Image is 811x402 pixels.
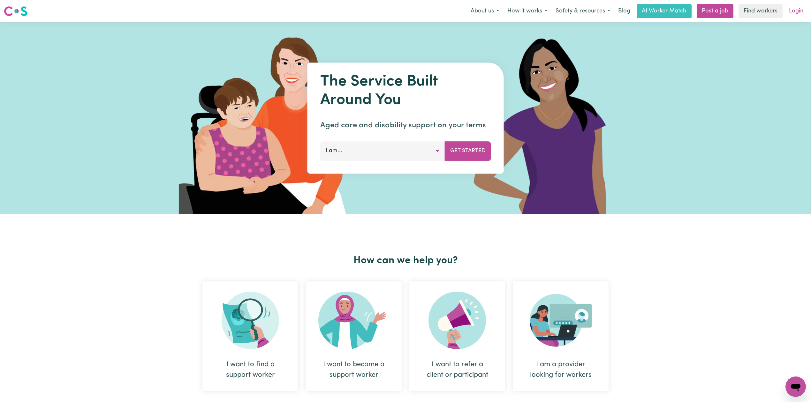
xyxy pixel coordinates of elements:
[409,281,505,391] div: I want to refer a client or participant
[321,359,386,380] div: I want to become a support worker
[199,255,612,267] h2: How can we help you?
[530,292,592,349] img: Provider
[785,376,806,397] iframe: Button to launch messaging window
[445,141,491,160] button: Get Started
[513,281,609,391] div: I am a provider looking for workers
[551,4,614,18] button: Safety & resources
[318,292,389,349] img: Become Worker
[320,120,491,131] p: Aged care and disability support on your terms
[4,5,27,17] img: Careseekers logo
[4,4,27,19] a: Careseekers logo
[222,292,279,349] img: Search
[425,359,490,380] div: I want to refer a client or participant
[320,141,445,160] button: I am...
[614,4,634,18] a: Blog
[503,4,551,18] button: How it works
[785,4,807,18] a: Login
[466,4,503,18] button: About us
[202,281,298,391] div: I want to find a support worker
[320,73,491,109] h1: The Service Built Around You
[697,4,733,18] a: Post a job
[428,292,486,349] img: Refer
[637,4,692,18] a: AI Worker Match
[218,359,283,380] div: I want to find a support worker
[528,359,593,380] div: I am a provider looking for workers
[739,4,783,18] a: Find workers
[306,281,402,391] div: I want to become a support worker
